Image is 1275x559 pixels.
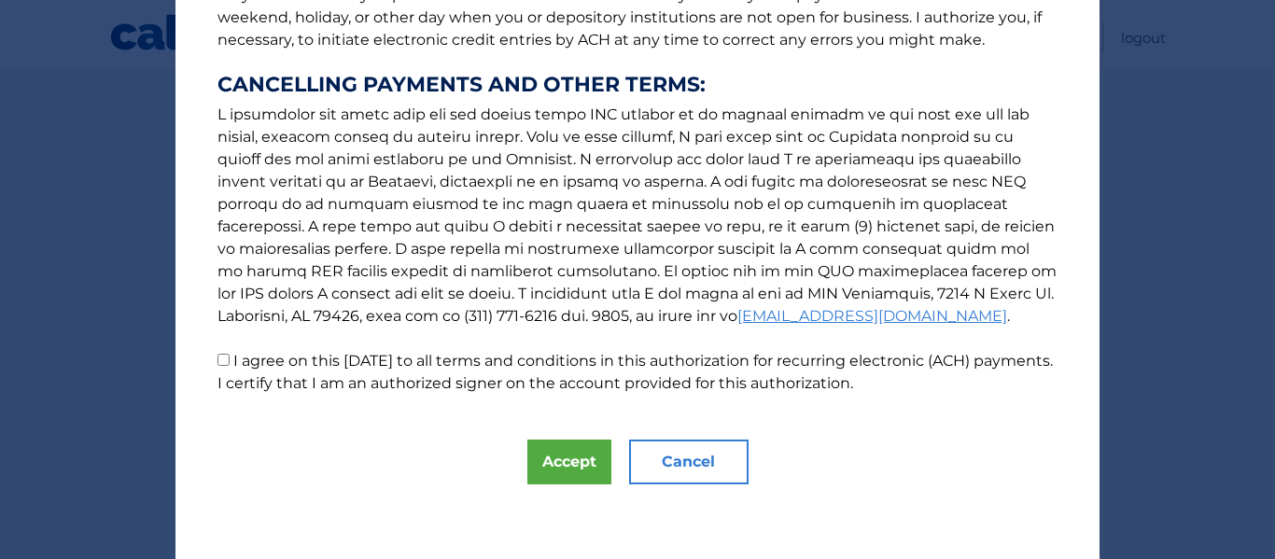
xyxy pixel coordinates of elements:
[217,352,1053,392] label: I agree on this [DATE] to all terms and conditions in this authorization for recurring electronic...
[527,440,611,484] button: Accept
[217,74,1058,96] strong: CANCELLING PAYMENTS AND OTHER TERMS:
[629,440,749,484] button: Cancel
[737,307,1007,325] a: [EMAIL_ADDRESS][DOMAIN_NAME]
